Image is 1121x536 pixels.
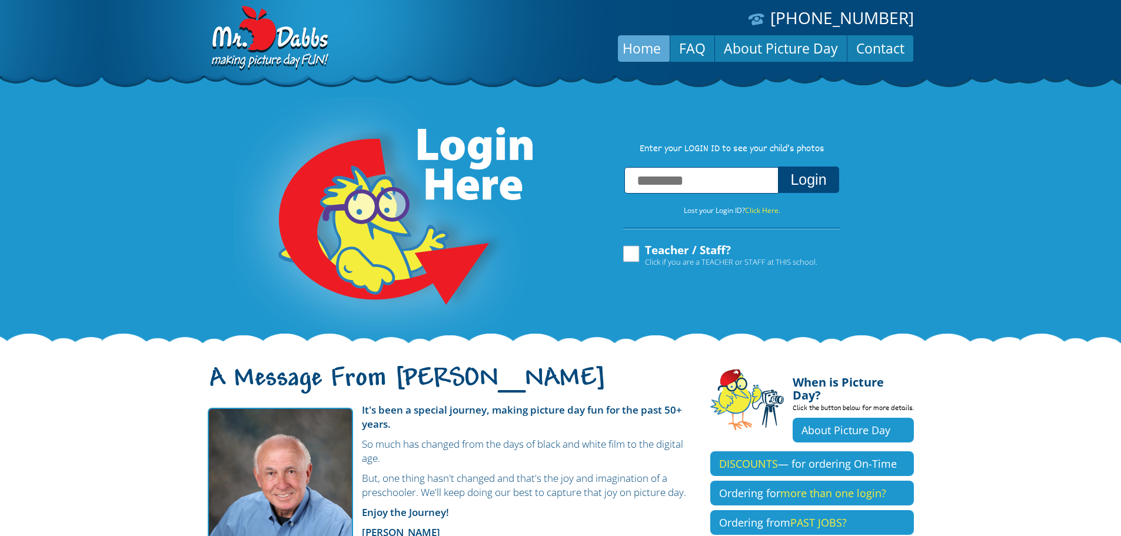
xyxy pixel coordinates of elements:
span: Click if you are a TEACHER or STAFF at THIS school. [645,256,817,268]
h4: When is Picture Day? [793,369,914,402]
a: FAQ [670,34,714,62]
p: But, one thing hasn't changed and that's the joy and imagination of a preschooler. We'll keep doi... [208,471,693,500]
a: Ordering fromPAST JOBS? [710,510,914,535]
img: Login Here [234,97,535,344]
a: Ordering formore than one login? [710,481,914,505]
img: Dabbs Company [208,6,330,72]
a: DISCOUNTS— for ordering On-Time [710,451,914,476]
strong: Enjoy the Journey! [362,505,449,519]
p: Lost your Login ID? [611,204,853,217]
span: PAST JOBS? [790,515,847,530]
a: About Picture Day [715,34,847,62]
h1: A Message From [PERSON_NAME] [208,374,693,398]
a: [PHONE_NUMBER] [770,6,914,29]
strong: It's been a special journey, making picture day fun for the past 50+ years. [362,403,682,431]
a: About Picture Day [793,418,914,442]
p: Click the button below for more details. [793,402,914,418]
a: Home [614,34,670,62]
span: more than one login? [780,486,886,500]
button: Login [778,167,839,193]
label: Teacher / Staff? [621,244,817,267]
p: So much has changed from the days of black and white film to the digital age. [208,437,693,465]
span: DISCOUNTS [719,457,778,471]
a: Click Here. [745,205,780,215]
p: Enter your LOGIN ID to see your child’s photos [611,143,853,156]
a: Contact [847,34,913,62]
